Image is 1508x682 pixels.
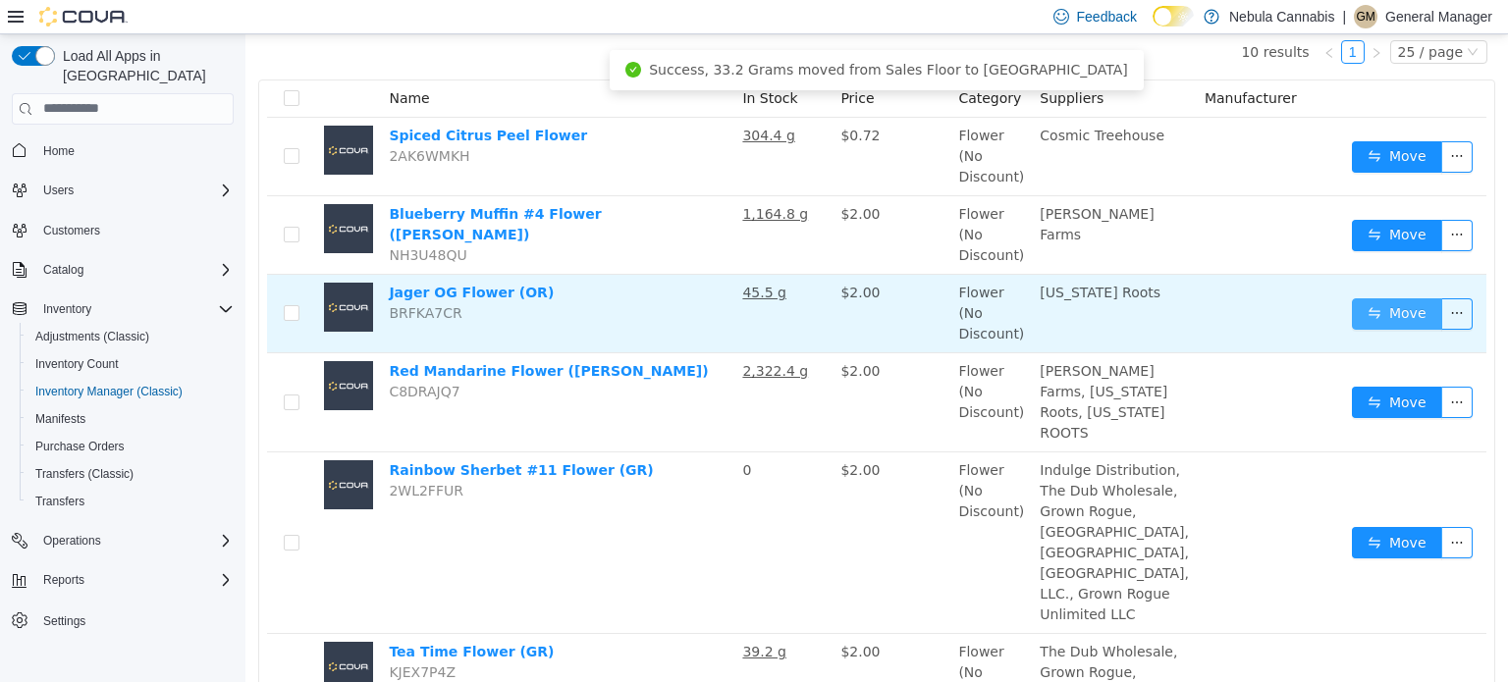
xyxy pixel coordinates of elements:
[1078,13,1090,25] i: icon: left
[959,56,1051,72] span: Manufacturer
[143,213,221,229] span: NH3U48QU
[143,329,462,344] a: Red Mandarine Flower ([PERSON_NAME])
[497,428,506,444] span: 0
[20,460,242,488] button: Transfers (Classic)
[1342,5,1346,28] p: |
[1385,5,1492,28] p: General Manager
[705,240,786,319] td: Flower (No Discount)
[143,428,407,444] a: Rainbow Sherbet #11 Flower (GR)
[380,27,396,43] i: icon: check-circle
[794,329,922,406] span: [PERSON_NAME] Farms, [US_STATE] Roots, [US_STATE] ROOTS
[20,350,242,378] button: Inventory Count
[705,83,786,162] td: Flower (No Discount)
[1229,5,1334,28] p: Nebula Cannabis
[1196,493,1227,524] button: icon: ellipsis
[1196,264,1227,295] button: icon: ellipsis
[4,295,242,323] button: Inventory
[4,527,242,554] button: Operations
[794,172,908,208] span: [PERSON_NAME] Farms
[1077,7,1137,26] span: Feedback
[1354,5,1377,28] div: General Manager
[35,179,234,202] span: Users
[4,216,242,244] button: Customers
[705,418,786,600] td: Flower (No Discount)
[4,136,242,165] button: Home
[35,179,81,202] button: Users
[79,327,128,376] img: Red Mandarine Flower (Cuellar) placeholder
[1096,6,1119,29] li: 1
[497,329,563,344] u: 2,322.4 g
[27,490,234,513] span: Transfers
[20,378,242,405] button: Inventory Manager (Classic)
[595,56,628,72] span: Price
[20,488,242,515] button: Transfers
[35,568,92,592] button: Reports
[35,529,234,552] span: Operations
[143,114,224,130] span: 2AK6WMKH
[35,466,134,482] span: Transfers (Classic)
[1221,12,1233,26] i: icon: down
[705,162,786,240] td: Flower (No Discount)
[1097,7,1118,28] a: 1
[1196,352,1227,384] button: icon: ellipsis
[794,56,858,72] span: Suppliers
[79,248,128,297] img: Jager OG Flower (OR) placeholder
[497,56,552,72] span: In Stock
[497,93,549,109] u: 304.4 g
[404,27,883,43] span: Success, 33.2 Grams moved from Sales Floor to [GEOGRAPHIC_DATA]
[39,7,128,26] img: Cova
[43,262,83,278] span: Catalog
[43,533,101,549] span: Operations
[35,607,234,632] span: Settings
[1106,352,1197,384] button: icon: swapMove
[713,56,776,72] span: Category
[35,258,91,282] button: Catalog
[1106,264,1197,295] button: icon: swapMove
[1196,107,1227,138] button: icon: ellipsis
[20,405,242,433] button: Manifests
[1356,5,1374,28] span: GM
[1125,13,1137,25] i: icon: right
[35,568,234,592] span: Reports
[996,6,1063,29] li: 10 results
[497,609,541,625] u: 39.2 g
[794,93,919,109] span: Cosmic Treehouse
[35,609,93,633] a: Settings
[143,271,216,287] span: BRFKA7CR
[497,172,563,187] u: 1,164.8 g
[43,183,74,198] span: Users
[1196,185,1227,217] button: icon: ellipsis
[595,93,634,109] span: $0.72
[143,349,214,365] span: C8DRAJQ7
[35,384,183,399] span: Inventory Manager (Classic)
[497,250,541,266] u: 45.5 g
[27,407,234,431] span: Manifests
[79,91,128,140] img: Spiced Citrus Peel Flower placeholder
[79,607,128,656] img: Tea Time Flower (GR) placeholder
[27,462,141,486] a: Transfers (Classic)
[20,323,242,350] button: Adjustments (Classic)
[794,250,915,266] span: [US_STATE] Roots
[1153,6,1194,26] input: Dark Mode
[43,613,85,629] span: Settings
[35,529,109,552] button: Operations
[55,46,234,85] span: Load All Apps in [GEOGRAPHIC_DATA]
[79,170,128,219] img: Blueberry Muffin #4 Flower (Cuellar) placeholder
[794,428,943,588] span: Indulge Distribution, The Dub Wholesale, Grown Rogue, [GEOGRAPHIC_DATA], [GEOGRAPHIC_DATA], [GEOG...
[43,572,84,588] span: Reports
[1106,107,1197,138] button: icon: swapMove
[27,325,157,348] a: Adjustments (Classic)
[143,448,218,464] span: 2WL2FFUR
[27,352,127,376] a: Inventory Count
[1106,185,1197,217] button: icon: swapMove
[705,319,786,418] td: Flower (No Discount)
[35,297,99,321] button: Inventory
[595,329,634,344] span: $2.00
[1153,7,1217,28] div: 25 / page
[143,250,308,266] a: Jager OG Flower (OR)
[35,494,84,509] span: Transfers
[35,138,234,163] span: Home
[27,407,93,431] a: Manifests
[35,139,82,163] a: Home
